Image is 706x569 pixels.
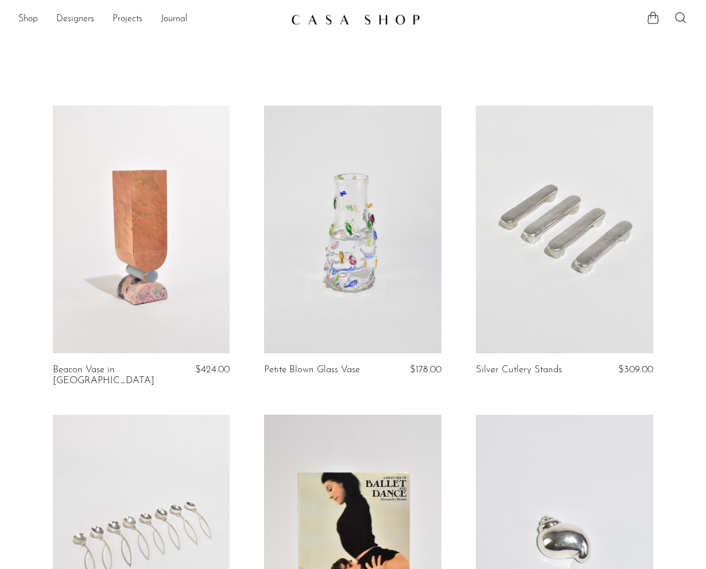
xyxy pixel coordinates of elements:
[56,12,94,27] a: Designers
[476,365,562,375] a: Silver Cutlery Stands
[53,365,170,386] a: Beacon Vase in [GEOGRAPHIC_DATA]
[18,10,282,29] nav: Desktop navigation
[18,12,38,27] a: Shop
[18,10,282,29] ul: NEW HEADER MENU
[113,12,142,27] a: Projects
[618,365,653,375] span: $309.00
[161,12,188,27] a: Journal
[410,365,441,375] span: $178.00
[195,365,230,375] span: $424.00
[264,365,360,375] a: Petite Blown Glass Vase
